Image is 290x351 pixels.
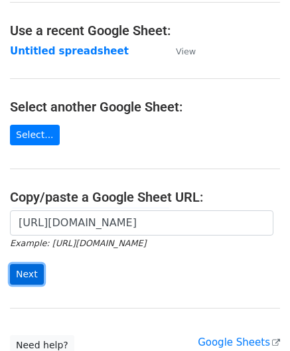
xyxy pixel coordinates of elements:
[10,23,280,38] h4: Use a recent Google Sheet:
[10,45,129,57] a: Untitled spreadsheet
[224,287,290,351] iframe: Chat Widget
[176,46,196,56] small: View
[10,210,273,236] input: Paste your Google Sheet URL here
[10,99,280,115] h4: Select another Google Sheet:
[10,238,146,248] small: Example: [URL][DOMAIN_NAME]
[10,125,60,145] a: Select...
[10,189,280,205] h4: Copy/paste a Google Sheet URL:
[163,45,196,57] a: View
[198,336,280,348] a: Google Sheets
[10,264,44,285] input: Next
